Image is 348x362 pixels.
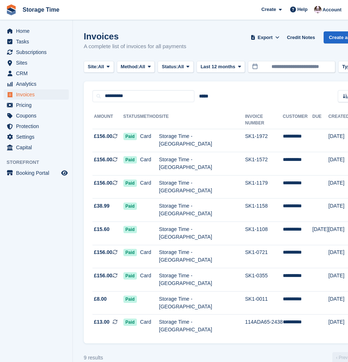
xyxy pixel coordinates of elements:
[4,26,69,36] a: menu
[6,4,17,15] img: stora-icon-8386f47178a22dfd0bd8f6a31ec36ba5ce8667c1dd55bd0f319d3a0aa187defe.svg
[123,319,137,326] span: Paid
[140,129,159,152] td: Card
[123,156,137,163] span: Paid
[4,168,69,178] a: menu
[140,315,159,338] td: Card
[16,68,60,78] span: CRM
[159,315,245,338] td: Storage Time - [GEOGRAPHIC_DATA]
[123,111,140,129] th: Status
[159,111,245,129] th: Site
[158,61,193,73] button: Status: All
[84,42,186,51] p: A complete list of invoices for all payments
[159,268,245,292] td: Storage Time - [GEOGRAPHIC_DATA]
[159,152,245,176] td: Storage Time - [GEOGRAPHIC_DATA]
[159,199,245,222] td: Storage Time - [GEOGRAPHIC_DATA]
[123,249,137,256] span: Paid
[140,111,159,129] th: Method
[245,291,283,315] td: SK1-0011
[4,132,69,142] a: menu
[4,47,69,57] a: menu
[4,58,69,68] a: menu
[312,222,328,245] td: [DATE]
[16,100,60,110] span: Pricing
[140,245,159,268] td: Card
[16,168,60,178] span: Booking Portal
[16,79,60,89] span: Analytics
[4,121,69,131] a: menu
[94,226,110,233] span: £15.60
[20,4,62,16] a: Storage Time
[4,100,69,110] a: menu
[92,111,123,129] th: Amount
[312,111,328,129] th: Due
[123,180,137,187] span: Paid
[7,159,72,166] span: Storefront
[88,63,98,70] span: Site:
[297,6,308,13] span: Help
[123,272,137,280] span: Paid
[16,36,60,47] span: Tasks
[16,26,60,36] span: Home
[245,175,283,199] td: SK1-1179
[123,296,137,303] span: Paid
[16,121,60,131] span: Protection
[123,226,137,233] span: Paid
[245,111,283,129] th: Invoice Number
[16,58,60,68] span: Sites
[201,63,235,70] span: Last 12 months
[139,63,145,70] span: All
[94,156,112,163] span: £156.00
[94,318,110,326] span: £13.00
[123,133,137,140] span: Paid
[4,111,69,121] a: menu
[16,132,60,142] span: Settings
[94,272,112,280] span: £156.00
[197,61,245,73] button: Last 12 months
[249,31,281,43] button: Export
[84,61,114,73] button: Site: All
[245,315,283,338] td: 114ADA65-2438
[245,268,283,292] td: SK1-0355
[4,89,69,100] a: menu
[140,152,159,176] td: Card
[159,291,245,315] td: Storage Time - [GEOGRAPHIC_DATA]
[178,63,184,70] span: All
[245,222,283,245] td: SK1-1108
[121,63,139,70] span: Method:
[284,31,318,43] a: Credit Notes
[94,132,112,140] span: £156.00
[245,129,283,152] td: SK1-1972
[159,175,245,199] td: Storage Time - [GEOGRAPHIC_DATA]
[4,79,69,89] a: menu
[16,47,60,57] span: Subscriptions
[245,152,283,176] td: SK1-1572
[159,129,245,152] td: Storage Time - [GEOGRAPHIC_DATA]
[245,199,283,222] td: SK1-1158
[140,268,159,292] td: Card
[16,89,60,100] span: Invoices
[159,222,245,245] td: Storage Time - [GEOGRAPHIC_DATA]
[94,202,110,210] span: £38.99
[245,245,283,268] td: SK1-0721
[140,175,159,199] td: Card
[16,111,60,121] span: Coupons
[94,179,112,187] span: £156.00
[4,36,69,47] a: menu
[283,111,312,129] th: Customer
[258,34,273,41] span: Export
[94,249,112,256] span: £156.00
[162,63,178,70] span: Status:
[98,63,104,70] span: All
[84,31,186,41] h1: Invoices
[261,6,276,13] span: Create
[323,6,341,14] span: Account
[123,203,137,210] span: Paid
[94,295,107,303] span: £8.00
[117,61,155,73] button: Method: All
[16,142,60,153] span: Capital
[4,68,69,78] a: menu
[84,354,103,362] div: 9 results
[4,142,69,153] a: menu
[159,245,245,268] td: Storage Time - [GEOGRAPHIC_DATA]
[314,6,321,13] img: Saeed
